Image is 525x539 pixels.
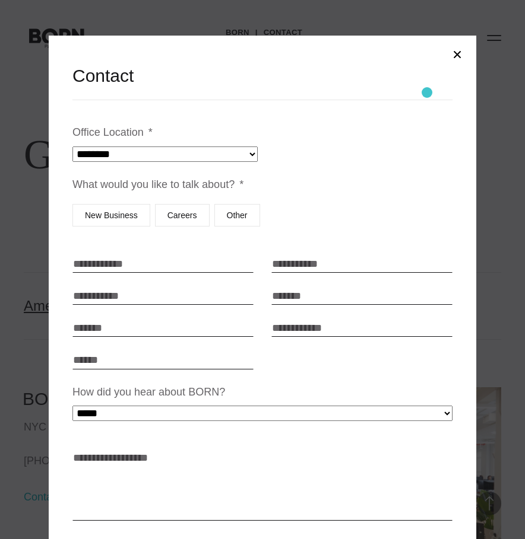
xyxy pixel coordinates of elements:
label: Other [214,204,260,227]
label: Office Location [72,126,153,139]
label: What would you like to talk about? [72,178,243,192]
label: New Business [72,204,150,227]
label: Careers [155,204,210,227]
h2: Contact [72,64,453,88]
label: How did you hear about BORN? [72,385,225,399]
